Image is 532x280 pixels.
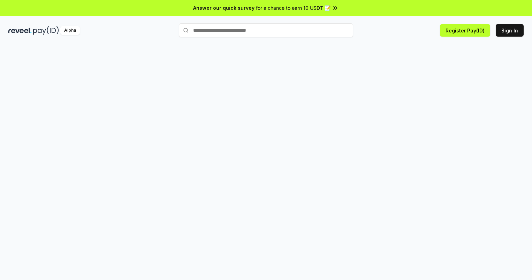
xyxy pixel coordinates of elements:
[8,26,32,35] img: reveel_dark
[193,4,254,12] span: Answer our quick survey
[496,24,524,37] button: Sign In
[440,24,490,37] button: Register Pay(ID)
[60,26,80,35] div: Alpha
[33,26,59,35] img: pay_id
[256,4,330,12] span: for a chance to earn 10 USDT 📝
